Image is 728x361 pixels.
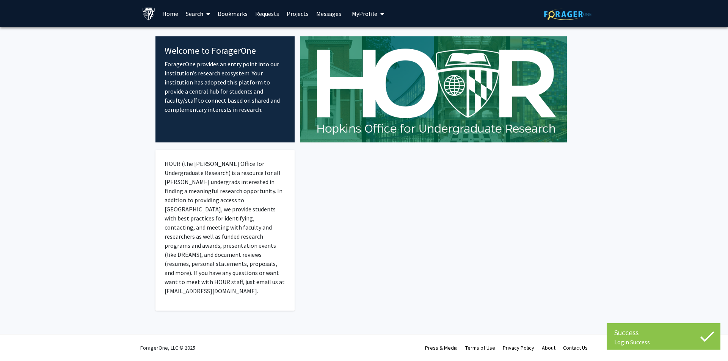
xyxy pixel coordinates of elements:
[563,344,588,351] a: Contact Us
[182,0,214,27] a: Search
[165,59,286,114] p: ForagerOne provides an entry point into our institution’s research ecosystem. Your institution ha...
[542,344,555,351] a: About
[312,0,345,27] a: Messages
[425,344,458,351] a: Press & Media
[503,344,534,351] a: Privacy Policy
[614,327,713,338] div: Success
[544,8,591,20] img: ForagerOne Logo
[214,0,251,27] a: Bookmarks
[300,36,567,142] img: Cover Image
[352,10,377,17] span: My Profile
[614,338,713,346] div: Login Success
[283,0,312,27] a: Projects
[165,159,286,295] p: HOUR (the [PERSON_NAME] Office for Undergraduate Research) is a resource for all [PERSON_NAME] un...
[142,7,155,20] img: Johns Hopkins University Logo
[251,0,283,27] a: Requests
[140,334,195,361] div: ForagerOne, LLC © 2025
[158,0,182,27] a: Home
[165,45,286,56] h4: Welcome to ForagerOne
[465,344,495,351] a: Terms of Use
